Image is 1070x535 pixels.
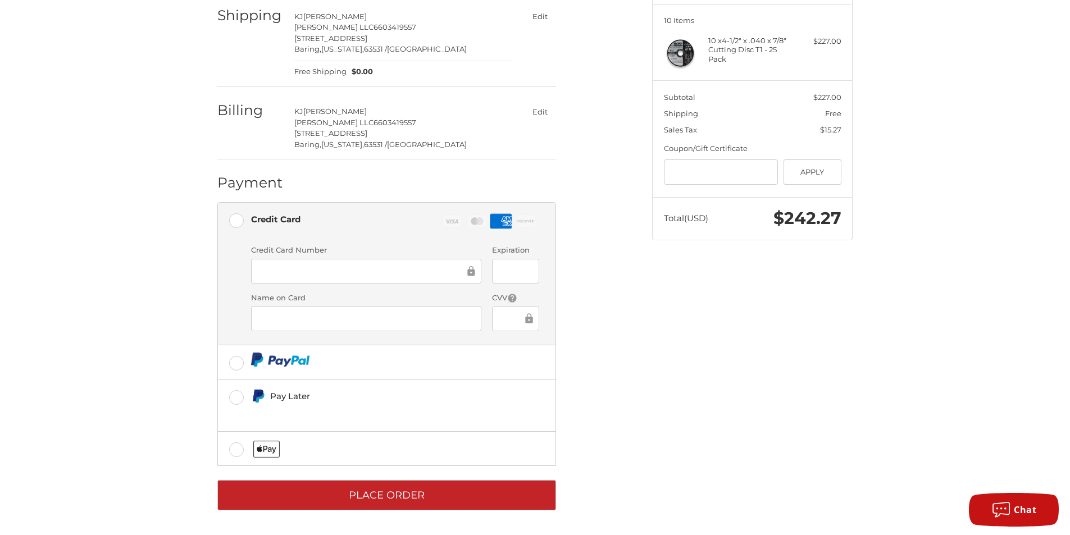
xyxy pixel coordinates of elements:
iframe: Secure Credit Card Frame - Cardholder Name [259,312,473,325]
span: $0.00 [347,66,374,77]
span: 63531 / [364,140,387,149]
span: Free [825,109,841,118]
span: [PERSON_NAME] [303,12,367,21]
img: Applepay icon [253,441,280,458]
button: Apply [784,159,841,185]
span: $242.27 [773,208,841,228]
h4: 10 x 4-1/2" x .040 x 7/8" Cutting Disc T1 - 25 Pack [708,36,794,63]
span: KJ [294,107,303,116]
span: [STREET_ADDRESS] [294,129,367,138]
button: Place Order [217,480,556,511]
span: Total (USD) [664,213,708,223]
span: [US_STATE], [321,44,364,53]
img: PayPal icon [251,353,310,367]
span: [STREET_ADDRESS] [294,34,367,43]
h3: 10 Items [664,16,841,25]
span: [PERSON_NAME] LLC [294,22,374,31]
iframe: Secure Credit Card Frame - Credit Card Number [259,264,465,277]
span: 6603419557 [374,22,416,31]
label: CVV [492,292,539,304]
span: [GEOGRAPHIC_DATA] [387,140,467,149]
h2: Billing [217,102,283,119]
span: 63531 / [364,44,387,53]
span: Chat [1014,504,1036,516]
span: Subtotal [664,93,695,102]
div: Credit Card [251,210,300,228]
span: [GEOGRAPHIC_DATA] [387,44,467,53]
span: Baring, [294,44,321,53]
div: Pay Later [270,387,479,405]
span: $15.27 [820,125,841,134]
span: Baring, [294,140,321,149]
span: 6603419557 [374,118,416,127]
span: [US_STATE], [321,140,364,149]
iframe: Secure Credit Card Frame - Expiration Date [500,264,531,277]
span: KJ [294,12,303,21]
button: Edit [523,103,556,120]
h2: Payment [217,174,283,191]
span: Free Shipping [294,66,347,77]
span: [PERSON_NAME] [303,107,367,116]
span: Sales Tax [664,125,697,134]
iframe: PayPal Message 1 [251,408,479,418]
label: Credit Card Number [251,245,481,256]
input: Gift Certificate or Coupon Code [664,159,778,185]
div: Coupon/Gift Certificate [664,143,841,154]
div: $227.00 [797,36,841,47]
label: Expiration [492,245,539,256]
button: Chat [969,493,1059,527]
span: $227.00 [813,93,841,102]
button: Edit [523,8,556,25]
span: Shipping [664,109,698,118]
h2: Shipping [217,7,283,24]
img: Pay Later icon [251,389,265,403]
span: [PERSON_NAME] LLC [294,118,374,127]
label: Name on Card [251,292,481,304]
iframe: Secure Credit Card Frame - CVV [500,312,522,325]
